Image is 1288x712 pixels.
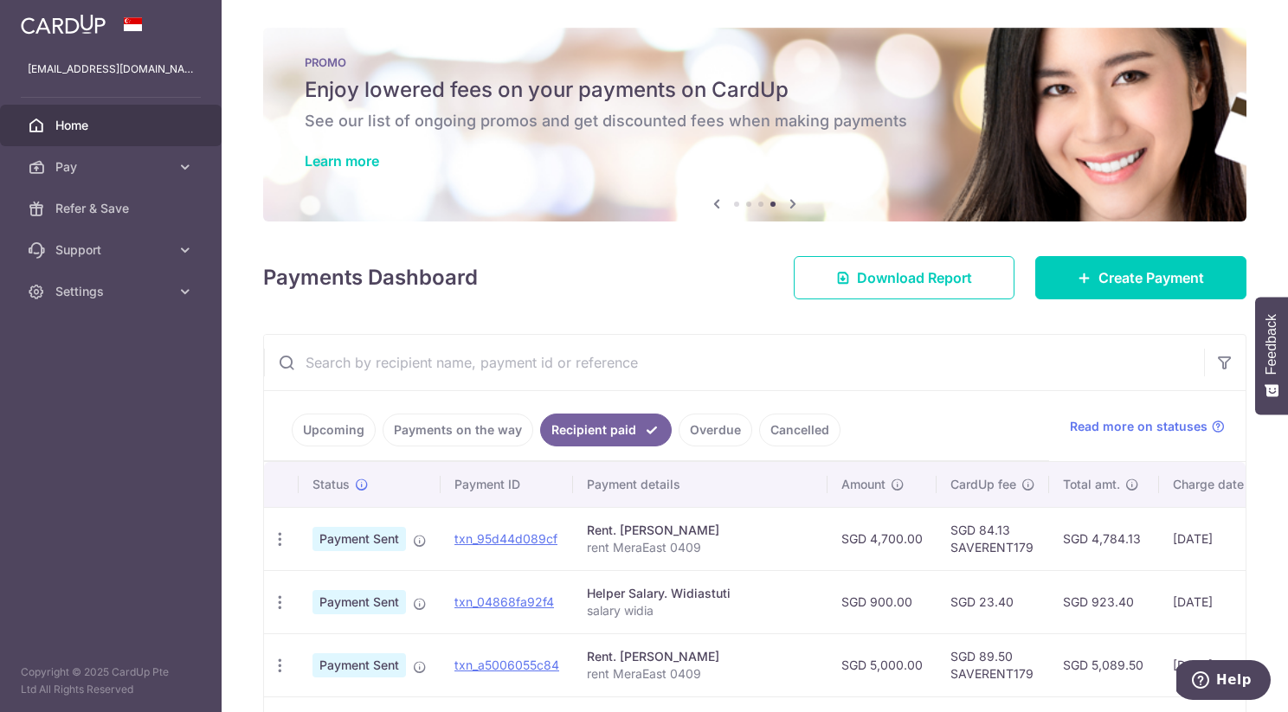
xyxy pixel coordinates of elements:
[441,462,573,507] th: Payment ID
[1098,267,1204,288] span: Create Payment
[540,414,672,446] a: Recipient paid
[679,414,752,446] a: Overdue
[55,158,170,176] span: Pay
[55,117,170,134] span: Home
[1264,314,1279,375] span: Feedback
[828,570,937,633] td: SGD 900.00
[1049,570,1159,633] td: SGD 923.40
[1049,507,1159,570] td: SGD 4,784.13
[1070,418,1225,435] a: Read more on statuses
[587,648,814,665] div: Rent. [PERSON_NAME]
[937,633,1049,696] td: SGD 89.50 SAVERENT179
[305,111,1205,131] h6: See our list of ongoing promos and get discounted fees when making payments
[587,665,814,683] p: rent MeraEast 0409
[1159,633,1277,696] td: [DATE]
[587,522,814,539] div: Rent. [PERSON_NAME]
[950,476,1016,493] span: CardUp fee
[937,507,1049,570] td: SGD 84.13 SAVERENT179
[21,14,106,35] img: CardUp
[1035,256,1246,299] a: Create Payment
[937,570,1049,633] td: SGD 23.40
[312,590,406,614] span: Payment Sent
[1159,507,1277,570] td: [DATE]
[292,414,376,446] a: Upcoming
[55,200,170,217] span: Refer & Save
[305,76,1205,104] h5: Enjoy lowered fees on your payments on CardUp
[312,527,406,551] span: Payment Sent
[312,476,350,493] span: Status
[454,594,554,609] a: txn_04868fa92f4
[263,28,1246,221] img: Latest Promos banner
[312,653,406,677] span: Payment Sent
[454,531,557,546] a: txn_95d44d089cf
[305,55,1205,69] p: PROMO
[1070,418,1207,435] span: Read more on statuses
[1159,570,1277,633] td: [DATE]
[857,267,972,288] span: Download Report
[454,657,559,672] a: txn_a5006055c84
[264,335,1204,390] input: Search by recipient name, payment id or reference
[55,241,170,259] span: Support
[1255,297,1288,414] button: Feedback - Show survey
[263,262,478,293] h4: Payments Dashboard
[828,507,937,570] td: SGD 4,700.00
[55,283,170,300] span: Settings
[305,152,379,170] a: Learn more
[573,462,828,507] th: Payment details
[383,414,533,446] a: Payments on the way
[1049,633,1159,696] td: SGD 5,089.50
[794,256,1014,299] a: Download Report
[841,476,885,493] span: Amount
[587,585,814,602] div: Helper Salary. Widiastuti
[759,414,840,446] a: Cancelled
[1063,476,1120,493] span: Total amt.
[1176,660,1271,703] iframe: Opens a widget where you can find more information
[828,633,937,696] td: SGD 5,000.00
[1173,476,1244,493] span: Charge date
[28,61,194,78] p: [EMAIL_ADDRESS][DOMAIN_NAME]
[587,539,814,556] p: rent MeraEast 0409
[587,602,814,619] p: salary widia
